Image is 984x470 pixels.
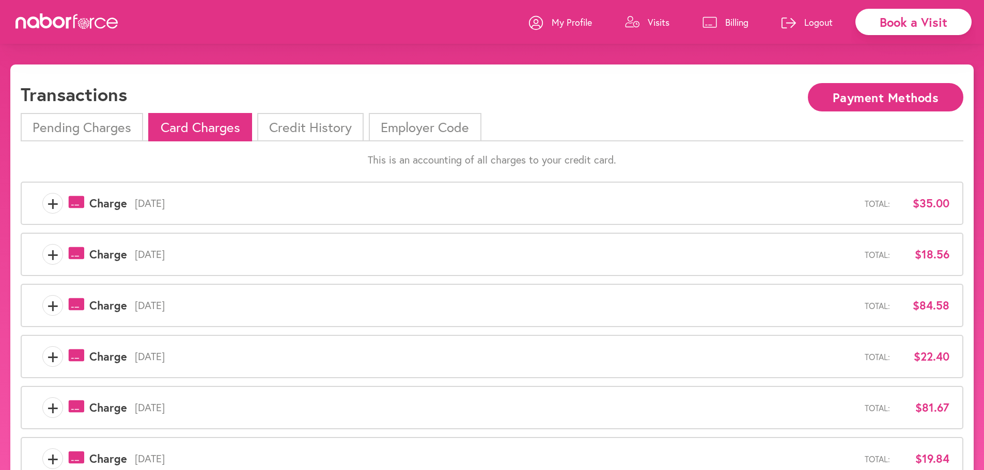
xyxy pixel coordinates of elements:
[804,16,833,28] p: Logout
[43,448,63,469] span: +
[898,299,949,312] span: $84.58
[898,197,949,210] span: $35.00
[865,403,890,413] span: Total:
[808,91,963,101] a: Payment Methods
[898,401,949,414] span: $81.67
[127,452,865,465] span: [DATE]
[43,295,63,316] span: +
[127,350,865,363] span: [DATE]
[21,83,127,105] h1: Transactions
[89,401,127,414] span: Charge
[725,16,748,28] p: Billing
[148,113,252,141] li: Card Charges
[898,452,949,465] span: $19.84
[21,154,963,166] p: This is an accounting of all charges to your credit card.
[89,197,127,210] span: Charge
[89,248,127,261] span: Charge
[865,454,890,464] span: Total:
[127,197,865,209] span: [DATE]
[21,113,143,141] li: Pending Charges
[127,401,865,414] span: [DATE]
[127,299,865,312] span: [DATE]
[89,350,127,363] span: Charge
[369,113,481,141] li: Employer Code
[257,113,364,141] li: Credit History
[625,7,669,38] a: Visits
[552,16,592,28] p: My Profile
[898,248,949,261] span: $18.56
[529,7,592,38] a: My Profile
[865,250,890,260] span: Total:
[898,350,949,363] span: $22.40
[855,9,972,35] div: Book a Visit
[43,397,63,418] span: +
[865,352,890,362] span: Total:
[89,452,127,465] span: Charge
[127,248,865,261] span: [DATE]
[782,7,833,38] a: Logout
[43,193,63,214] span: +
[43,244,63,265] span: +
[865,199,890,208] span: Total:
[865,301,890,311] span: Total:
[43,346,63,367] span: +
[702,7,748,38] a: Billing
[89,299,127,312] span: Charge
[648,16,669,28] p: Visits
[808,83,963,111] button: Payment Methods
